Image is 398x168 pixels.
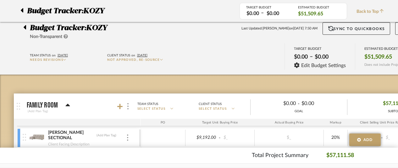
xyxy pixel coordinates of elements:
span: KOZY [86,24,107,32]
p: KOZY [83,5,108,17]
span: Budget Tracker: [30,24,86,32]
div: $0.00 [265,10,281,17]
div: $11,030.40 [350,133,380,142]
span: Back to Top [357,8,387,15]
div: Client Status [107,53,130,58]
span: - [218,135,222,141]
span: on [289,26,293,31]
div: Target Unit Buying Price [185,119,255,126]
span: Last Updated: [241,26,263,31]
button: Add [349,134,381,146]
div: Team Status [137,101,158,107]
span: [DATE] 7:50 AM [293,26,318,31]
img: 3dots-v.svg [127,134,128,141]
span: Not approved, re-source [107,58,160,61]
div: $0.00 [256,99,298,108]
span: SELECT STATUS [137,107,166,111]
div: Team Status [30,53,51,58]
span: [PERSON_NAME] [263,26,289,31]
img: vertical-grip.svg [23,134,26,141]
div: $9,192.00 [187,133,218,142]
span: - [298,100,300,108]
div: (Add Plan Tag) [27,108,49,114]
img: 3dots-v.svg [127,103,129,109]
button: Sync to QuickBooks [323,22,390,35]
p: $57,111.58 [326,151,354,160]
span: – [310,53,313,62]
span: Edit Budget Settings [301,63,346,68]
span: Non-Transparent [30,34,62,39]
p: Family Room [27,102,58,109]
div: TARGET BUDGET [294,47,346,51]
img: grip.svg [17,103,20,110]
div: $0.00 [313,52,330,62]
span: on [52,54,56,57]
span: $51,509.65 [364,54,392,60]
span: Budget Tracker: [27,5,83,17]
span: – [261,9,264,17]
div: $_ [222,133,252,142]
div: Client Status [199,101,222,107]
div: PO [141,119,185,126]
div: [PERSON_NAME] SECTIONAL [48,130,95,141]
div: $_ [272,133,306,142]
span: on [131,54,135,57]
span: SELECT STATUS [199,107,227,111]
div: $0.00 [245,10,261,17]
div: $0.00 [292,52,310,62]
span: Add [363,137,373,143]
div: (Add Plan Tag) [96,133,117,138]
span: Needs Revisions [30,58,63,61]
img: 4953acf1-d5bf-4ed9-84a6-dd25b10cbff7_50x50.jpg [29,130,45,145]
div: $0.00 [300,99,342,108]
div: Client Facing Description [48,141,90,147]
div: Markup [324,119,348,126]
div: 20% [326,133,345,142]
div: TARGET BUDGET [246,6,289,9]
span: $51,509.65 [298,10,323,17]
div: GOAL [251,109,347,114]
p: Total Project Summary [252,151,308,160]
div: Actual Buying Price [255,119,324,126]
div: ESTIMATED BUDGET [298,6,340,9]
